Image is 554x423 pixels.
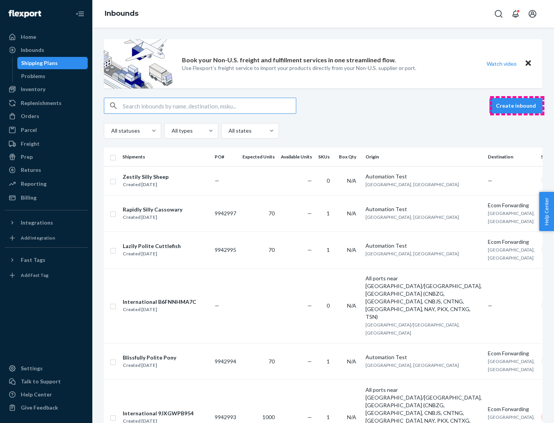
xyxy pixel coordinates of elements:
[21,126,37,134] div: Parcel
[269,358,275,365] span: 70
[123,181,169,188] div: Created [DATE]
[307,177,312,184] span: —
[307,210,312,216] span: —
[21,256,45,264] div: Fast Tags
[365,322,460,336] span: [GEOGRAPHIC_DATA]/[GEOGRAPHIC_DATA], [GEOGRAPHIC_DATA]
[488,405,535,413] div: Ecom Forwarding
[525,6,540,22] button: Open account menu
[21,235,55,241] div: Add Integration
[347,302,356,309] span: N/A
[21,272,48,278] div: Add Fast Tag
[307,246,312,253] span: —
[327,358,330,365] span: 1
[212,231,239,268] td: 9942995
[5,216,88,229] button: Integrations
[21,112,39,120] div: Orders
[365,275,482,321] div: All ports near [GEOGRAPHIC_DATA]/[GEOGRAPHIC_DATA], [GEOGRAPHIC_DATA] (CNBZG, [GEOGRAPHIC_DATA], ...
[327,414,330,420] span: 1
[123,410,194,417] div: International 9JXGWPB954
[5,164,88,176] a: Returns
[182,64,416,72] p: Use Flexport’s freight service to import your products directly from your Non-U.S. supplier or port.
[123,213,182,221] div: Created [DATE]
[5,97,88,109] a: Replenishments
[5,254,88,266] button: Fast Tags
[5,192,88,204] a: Billing
[488,177,492,184] span: —
[215,177,219,184] span: —
[491,6,506,22] button: Open Search Box
[488,358,535,372] span: [GEOGRAPHIC_DATA], [GEOGRAPHIC_DATA]
[488,238,535,246] div: Ecom Forwarding
[307,414,312,420] span: —
[5,362,88,375] a: Settings
[482,58,522,69] button: Watch video
[307,302,312,309] span: —
[98,3,145,25] ol: breadcrumbs
[21,180,47,188] div: Reporting
[5,44,88,56] a: Inbounds
[347,414,356,420] span: N/A
[489,98,542,113] button: Create inbound
[72,6,88,22] button: Close Navigation
[315,148,336,166] th: SKUs
[307,358,312,365] span: —
[347,246,356,253] span: N/A
[119,148,212,166] th: Shipments
[488,247,535,261] span: [GEOGRAPHIC_DATA], [GEOGRAPHIC_DATA]
[21,99,62,107] div: Replenishments
[21,378,61,385] div: Talk to Support
[123,361,176,369] div: Created [DATE]
[123,242,181,250] div: Lazily Polite Cuttlefish
[239,148,278,166] th: Expected Units
[5,83,88,95] a: Inventory
[365,251,459,256] span: [GEOGRAPHIC_DATA], [GEOGRAPHIC_DATA]
[5,124,88,136] a: Parcel
[123,250,181,258] div: Created [DATE]
[123,206,182,213] div: Rapidly Silly Cassowary
[362,148,485,166] th: Origin
[488,202,535,209] div: Ecom Forwarding
[347,210,356,216] span: N/A
[365,182,459,187] span: [GEOGRAPHIC_DATA], [GEOGRAPHIC_DATA]
[21,46,44,54] div: Inbounds
[278,148,315,166] th: Available Units
[5,31,88,43] a: Home
[212,343,239,380] td: 9942994
[508,6,523,22] button: Open notifications
[365,362,459,368] span: [GEOGRAPHIC_DATA], [GEOGRAPHIC_DATA]
[5,178,88,190] a: Reporting
[365,173,482,180] div: Automation Test
[21,85,45,93] div: Inventory
[123,98,296,113] input: Search inbounds by name, destination, msku...
[365,214,459,220] span: [GEOGRAPHIC_DATA], [GEOGRAPHIC_DATA]
[269,246,275,253] span: 70
[212,148,239,166] th: PO#
[5,138,88,150] a: Freight
[17,70,88,82] a: Problems
[17,57,88,69] a: Shipping Plans
[21,219,53,226] div: Integrations
[5,151,88,163] a: Prep
[365,205,482,213] div: Automation Test
[21,153,33,161] div: Prep
[8,10,41,18] img: Flexport logo
[21,166,41,174] div: Returns
[523,58,533,69] button: Close
[5,232,88,244] a: Add Integration
[488,350,535,357] div: Ecom Forwarding
[5,388,88,401] a: Help Center
[485,148,538,166] th: Destination
[336,148,362,166] th: Box Qty
[5,110,88,122] a: Orders
[21,194,37,202] div: Billing
[365,242,482,250] div: Automation Test
[5,375,88,388] a: Talk to Support
[539,192,554,231] button: Help Center
[21,404,58,411] div: Give Feedback
[327,246,330,253] span: 1
[365,353,482,361] div: Automation Test
[327,177,330,184] span: 0
[488,210,535,224] span: [GEOGRAPHIC_DATA], [GEOGRAPHIC_DATA]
